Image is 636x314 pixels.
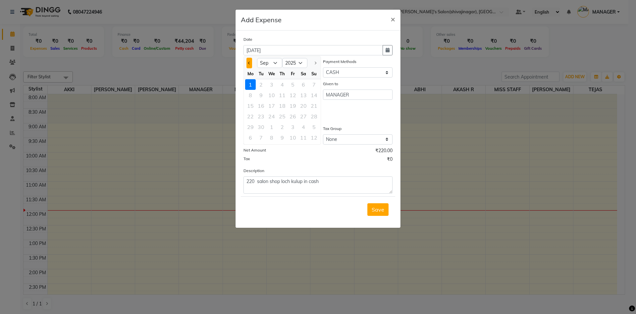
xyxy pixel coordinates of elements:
span: × [391,14,395,24]
span: ₹0 [387,156,393,164]
label: Tax [243,156,250,162]
label: Description [243,168,264,174]
input: Given to [323,90,393,100]
label: Given to [323,81,338,87]
label: Payment Methods [323,59,356,65]
h5: Add Expense [241,15,282,25]
button: Previous month [246,58,252,68]
span: ₹220.00 [375,147,393,156]
div: Fr [288,68,298,79]
div: 1 [245,79,256,90]
div: Sa [298,68,309,79]
span: Save [372,206,384,213]
div: Su [309,68,319,79]
label: Net Amount [243,147,266,153]
button: Save [367,203,389,216]
div: Mo [245,68,256,79]
button: Close [385,10,400,28]
div: Th [277,68,288,79]
select: Select year [282,58,307,68]
select: Select month [257,58,282,68]
div: Tu [256,68,266,79]
div: We [266,68,277,79]
label: Date [243,36,252,42]
div: Monday, September 1, 2025 [245,79,256,90]
label: Tax Group [323,126,342,132]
